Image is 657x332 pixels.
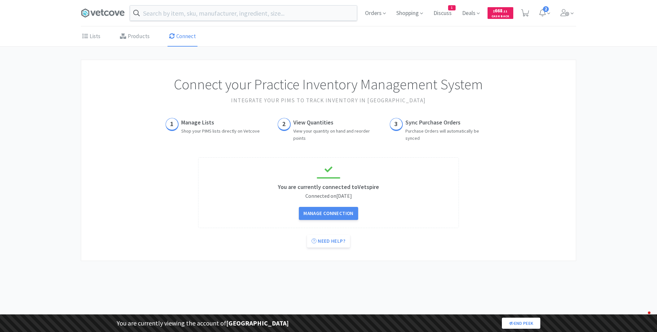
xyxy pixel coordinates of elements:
h2: Integrate your PIMS to track inventory in [GEOGRAPHIC_DATA] [101,96,556,105]
span: Cash Back [491,15,509,19]
span: 668 [493,7,507,14]
h3: Sync Purchase Orders [405,118,491,127]
a: End Peek [502,318,540,329]
h5: Connected on [DATE] [305,192,352,200]
h5: 3 [394,119,398,129]
h3: View Quantities [293,118,379,127]
a: Need help? [307,235,350,248]
input: Search by item, sku, manufacturer, ingredient, size... [130,6,357,21]
a: Manage Connection [299,207,358,220]
h4: You are currently connected to Vetspire [278,182,379,192]
a: Lists [81,27,102,47]
span: 1 [448,6,455,10]
span: $ [493,9,495,13]
a: $668.11Cash Back [488,4,513,22]
iframe: Intercom live chat [635,310,650,325]
h5: 2 [282,119,286,129]
h3: Manage Lists [181,118,260,127]
p: You are currently viewing the account of [117,318,289,328]
span: 2 [543,6,549,12]
a: Discuss1 [431,10,454,16]
a: Products [118,27,151,47]
p: View your quantity on hand and reorder points [293,127,379,142]
h1: Connect your Practice Inventory Management System [101,73,556,96]
p: Shop your PIMS lists directly on Vetcove [181,127,260,135]
p: Purchase Orders will automatically be synced [405,127,491,142]
strong: [GEOGRAPHIC_DATA] [226,319,289,327]
a: Connect [168,27,197,47]
h5: 1 [170,119,174,129]
span: . 11 [503,9,507,13]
